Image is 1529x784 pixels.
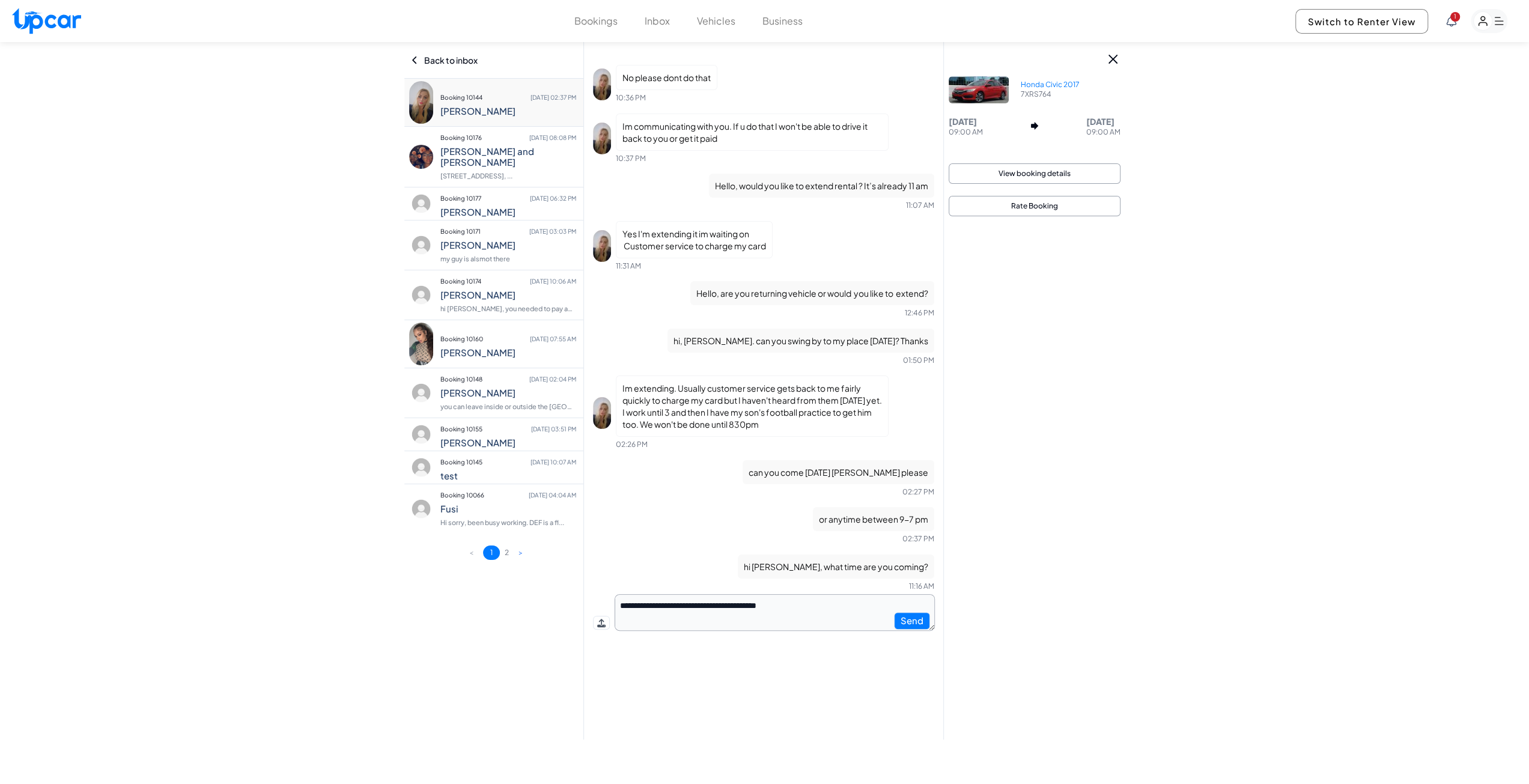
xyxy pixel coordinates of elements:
[949,163,1120,184] button: View booking details
[903,356,934,365] span: 01:50 PM
[738,555,934,579] p: hi [PERSON_NAME], what time are you coming?
[529,223,576,240] span: [DATE] 03:03 PM
[1086,115,1120,127] p: [DATE]
[440,503,576,514] h4: Fusi
[762,14,803,28] button: Business
[440,273,576,290] p: Booking 10174
[1086,127,1120,137] p: 09:00 AM
[690,281,934,305] p: Hello, are you returning vehicle or would you like to extend?
[616,93,646,102] span: 10:36 PM
[616,261,641,270] span: 11:31 AM
[440,89,576,106] p: Booking 10144
[409,455,433,479] img: profile
[440,387,576,398] h4: [PERSON_NAME]
[949,196,1120,216] button: Rate Booking
[12,8,81,34] img: Upcar Logo
[440,240,576,251] h4: [PERSON_NAME]
[909,582,934,591] span: 11:16 AM
[902,487,934,496] span: 02:27 PM
[616,65,717,90] p: No please dont do that
[616,440,648,449] span: 02:26 PM
[440,398,576,415] p: you can leave inside or outside the [GEOGRAPHIC_DATA] ...
[440,129,576,146] p: Booking 10176
[894,612,930,630] button: Send
[593,230,611,262] img: profile
[440,470,576,481] h4: test
[409,381,433,405] img: profile
[616,154,646,163] span: 10:37 PM
[1295,9,1428,34] button: Switch to Renter View
[440,207,576,217] h4: [PERSON_NAME]
[529,129,576,146] span: [DATE] 08:08 PM
[529,330,576,347] span: [DATE] 07:55 AM
[902,534,934,543] span: 02:37 PM
[528,487,576,503] span: [DATE] 04:04 AM
[409,233,433,257] img: profile
[440,487,576,503] p: Booking 10066
[1450,12,1460,22] span: You have new notifications
[409,81,433,124] img: profile
[949,76,1009,103] img: Car Image
[409,192,433,216] img: profile
[409,497,433,521] img: profile
[813,507,934,531] p: or anytime between 9-7 pm
[409,145,433,169] img: profile
[440,437,576,448] h4: [PERSON_NAME]
[409,283,433,307] img: profile
[906,201,934,210] span: 11:07 AM
[530,421,576,437] span: [DATE] 03:51 PM
[949,127,983,137] p: 09:00 AM
[743,460,934,484] p: can you come [DATE] [PERSON_NAME] please
[440,190,576,207] p: Booking 10177
[616,375,889,437] p: Im extending. Usually customer service gets back to me fairly quickly to charge my card but I hav...
[593,123,611,154] img: profile
[440,300,576,317] p: hi [PERSON_NAME], you needed to pay and extend ...
[440,106,576,117] h4: [PERSON_NAME]
[1021,80,1080,90] p: Honda Civic 2017
[697,14,735,28] button: Vehicles
[440,290,576,300] h4: [PERSON_NAME]
[593,397,611,429] img: profile
[616,114,889,151] p: Im communicating with you. If u do that I won't be able to drive it back to you or get it paid
[440,168,576,184] p: [STREET_ADDRESS], ...
[529,371,576,387] span: [DATE] 02:04 PM
[593,68,611,100] img: profile
[440,371,576,387] p: Booking 10148
[440,454,576,470] p: Booking 10145
[440,421,576,437] p: Booking 10155
[440,146,576,168] h4: [PERSON_NAME] and [PERSON_NAME]
[440,330,576,347] p: Booking 10160
[440,251,576,267] p: my guy is alsmot there
[410,42,577,78] div: Back to inbox
[440,514,576,531] p: Hi sorry, been busy working. DEF is a fl...
[1021,90,1080,99] p: 7XRS764
[529,190,576,207] span: [DATE] 06:32 PM
[645,14,670,28] button: Inbox
[529,273,576,290] span: [DATE] 10:06 AM
[530,454,576,470] span: [DATE] 10:07 AM
[667,329,934,353] p: hi, [PERSON_NAME]. can you swing by to my place [DATE]? Thanks
[616,221,773,258] p: Yes I'm extending it im waiting on Customer service to charge my card
[709,174,934,198] p: Hello, would you like to extend rental ? It’s already 11 am
[530,89,576,106] span: [DATE] 02:37 PM
[440,347,576,358] h4: [PERSON_NAME]
[462,545,481,560] button: <
[500,545,514,560] button: 2
[483,545,500,560] button: 1
[440,223,576,240] p: Booking 10171
[949,115,983,127] p: [DATE]
[409,422,433,446] img: profile
[409,323,433,365] img: profile
[905,308,934,317] span: 12:46 PM
[574,14,618,28] button: Bookings
[514,545,527,560] button: >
